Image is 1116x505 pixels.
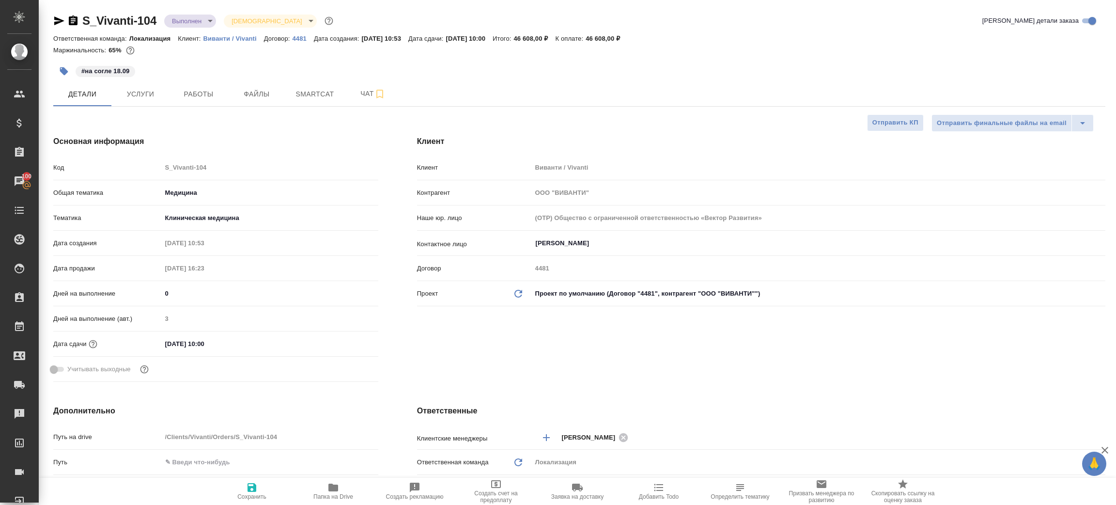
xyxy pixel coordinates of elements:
[537,478,618,505] button: Заявка на доставку
[455,478,537,505] button: Создать счет на предоплату
[417,163,532,173] p: Клиент
[931,114,1094,132] div: split button
[639,493,679,500] span: Добавить Todo
[53,432,162,442] p: Путь на drive
[292,88,338,100] span: Smartcat
[446,35,493,42] p: [DATE] 10:00
[417,458,489,467] p: Ответственная команда
[178,35,203,42] p: Клиент:
[293,478,374,505] button: Папка на Drive
[162,337,247,351] input: ✎ Введи что-нибудь
[699,478,781,505] button: Определить тематику
[555,35,586,42] p: К оплате:
[162,261,247,275] input: Пустое поле
[532,285,1105,302] div: Проект по умолчанию (Договор "4481", контрагент "ООО "ВИВАНТИ"")
[493,35,513,42] p: Итого:
[175,88,222,100] span: Работы
[53,15,65,27] button: Скопировать ссылку для ЯМессенджера
[862,478,944,505] button: Скопировать ссылку на оценку заказа
[53,264,162,273] p: Дата продажи
[982,16,1079,26] span: [PERSON_NAME] детали заказа
[417,405,1105,417] h4: Ответственные
[417,213,532,223] p: Наше юр. лицо
[513,35,555,42] p: 46 608,00 ₽
[169,17,204,25] button: Выполнен
[313,493,353,500] span: Папка на Drive
[162,430,378,444] input: Пустое поле
[162,286,378,300] input: ✎ Введи что-нибудь
[417,434,532,443] p: Клиентские менеджеры
[233,88,280,100] span: Файлы
[129,35,178,42] p: Локализация
[162,185,378,201] div: Медицина
[138,363,151,376] button: Выбери, если сб и вс нужно считать рабочими днями для выполнения заказа.
[562,431,632,443] div: [PERSON_NAME]
[67,15,79,27] button: Скопировать ссылку
[2,169,36,193] a: 100
[872,117,918,128] span: Отправить КП
[868,490,938,504] span: Скопировать ссылку на оценку заказа
[53,405,378,417] h4: Дополнительно
[781,478,862,505] button: Призвать менеджера по развитию
[203,35,264,42] p: Виванти / Vivanti
[711,493,769,500] span: Определить тематику
[323,15,335,27] button: Доп статусы указывают на важность/срочность заказа
[417,239,532,249] p: Контактное лицо
[53,61,75,82] button: Добавить тэг
[164,15,216,28] div: Выполнен
[162,455,378,469] input: ✎ Введи что-нибудь
[53,47,108,54] p: Маржинальность:
[292,35,313,42] p: 4481
[532,186,1105,200] input: Пустое поле
[53,213,162,223] p: Тематика
[211,478,293,505] button: Сохранить
[53,238,162,248] p: Дата создания
[931,114,1072,132] button: Отправить финальные файлы на email
[108,47,124,54] p: 65%
[535,426,558,449] button: Добавить менеджера
[461,490,531,504] span: Создать счет на предоплату
[117,88,164,100] span: Услуги
[374,478,455,505] button: Создать рекламацию
[203,34,264,42] a: Виванти / Vivanti
[551,493,604,500] span: Заявка на доставку
[162,160,378,174] input: Пустое поле
[53,289,162,299] p: Дней на выполнение
[314,35,361,42] p: Дата создания:
[292,34,313,42] a: 4481
[87,338,99,350] button: Если добавить услуги и заполнить их объемом, то дата рассчитается автоматически
[787,490,856,504] span: Призвать менеджера по развитию
[1082,452,1106,476] button: 🙏
[618,478,699,505] button: Добавить Todo
[532,454,1105,471] div: Локализация
[224,15,316,28] div: Выполнен
[53,458,162,467] p: Путь
[67,364,131,374] span: Учитывать выходные
[162,312,378,326] input: Пустое поле
[53,35,129,42] p: Ответственная команда:
[53,188,162,198] p: Общая тематика
[417,264,532,273] p: Договор
[82,14,156,27] a: S_Vivanti-104
[53,339,87,349] p: Дата сдачи
[1100,437,1102,439] button: Open
[237,493,266,500] span: Сохранить
[532,160,1105,174] input: Пустое поле
[350,88,396,100] span: Чат
[417,188,532,198] p: Контрагент
[867,114,924,131] button: Отправить КП
[586,35,627,42] p: 46 608,00 ₽
[53,136,378,147] h4: Основная информация
[417,289,438,299] p: Проект
[59,88,106,100] span: Детали
[162,210,378,226] div: Клиническая медицина
[408,35,446,42] p: Дата сдачи:
[1086,454,1102,474] span: 🙏
[1100,242,1102,244] button: Open
[361,35,408,42] p: [DATE] 10:53
[386,493,444,500] span: Создать рекламацию
[532,211,1105,225] input: Пустое поле
[53,163,162,173] p: Код
[264,35,293,42] p: Договор:
[937,118,1067,129] span: Отправить финальные файлы на email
